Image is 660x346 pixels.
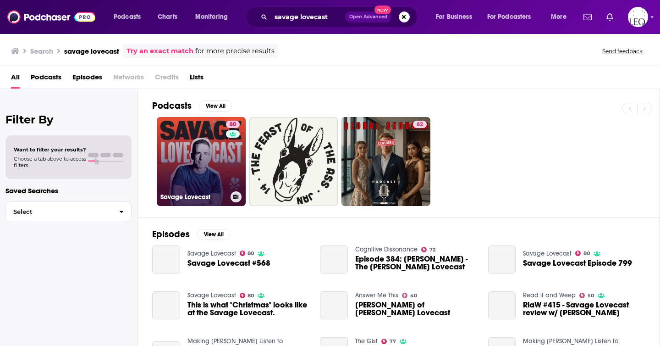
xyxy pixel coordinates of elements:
[320,291,348,319] a: Dan Savage of Savage Lovecast
[410,294,417,298] span: 40
[345,11,391,22] button: Open AdvancedNew
[349,15,387,19] span: Open Advanced
[187,250,236,257] a: Savage Lovecast
[152,100,232,112] a: PodcastsView All
[158,11,177,23] span: Charts
[152,246,180,273] a: Savage Lovecast #568
[160,193,227,201] h3: Savage Lovecast
[575,251,590,256] a: 80
[190,70,203,89] a: Lists
[247,251,254,256] span: 80
[421,247,435,252] a: 72
[583,251,590,256] span: 80
[488,291,516,319] a: RiaW #415 - Savage Lovecast review w/ Myq Kaplan
[402,293,417,298] a: 40
[155,70,179,89] span: Credits
[417,120,423,129] span: 62
[603,9,617,25] a: Show notifications dropdown
[14,156,86,168] span: Choose a tab above to access filters.
[523,250,572,257] a: Savage Lovecast
[355,255,477,271] span: Episode 384: [PERSON_NAME] - The [PERSON_NAME] Lovecast
[240,251,254,256] a: 80
[189,10,240,24] button: open menu
[72,70,102,89] a: Episodes
[488,246,516,273] a: Savage Lovecast Episode 799
[152,100,192,112] h2: Podcasts
[31,70,61,89] a: Podcasts
[355,301,477,317] a: Dan Savage of Savage Lovecast
[390,340,396,344] span: 77
[551,11,566,23] span: More
[114,11,141,23] span: Podcasts
[64,47,119,56] h3: savage lovecast
[355,337,378,345] a: The Gist
[429,248,435,252] span: 72
[7,8,95,26] img: Podchaser - Follow, Share and Rate Podcasts
[107,10,153,24] button: open menu
[271,10,345,24] input: Search podcasts, credits, & more...
[341,117,430,206] a: 62
[523,301,645,317] span: RiaW #415 - Savage Lovecast review w/ [PERSON_NAME]
[5,201,132,222] button: Select
[355,246,418,253] a: Cognitive Dissonance
[152,291,180,319] a: This is what "Christmas" looks like at the Savage Lovecast.
[14,146,86,153] span: Want to filter your results?
[523,301,645,317] a: RiaW #415 - Savage Lovecast review w/ Myq Kaplan
[152,229,230,240] a: EpisodesView All
[436,11,472,23] span: For Business
[544,10,578,24] button: open menu
[320,246,348,273] a: Episode 384: Dan Savage - The Savage Lovecast
[5,113,132,126] h2: Filter By
[195,46,275,56] span: for more precise results
[381,339,396,344] a: 77
[355,301,477,317] span: [PERSON_NAME] of [PERSON_NAME] Lovecast
[152,10,183,24] a: Charts
[254,6,426,28] div: Search podcasts, credits, & more...
[628,7,648,27] span: Logged in as LeoPR
[599,47,645,55] button: Send feedback
[523,291,576,299] a: Read it and Weep
[157,117,246,206] a: 80Savage Lovecast
[580,9,595,25] a: Show notifications dropdown
[355,255,477,271] a: Episode 384: Dan Savage - The Savage Lovecast
[579,293,594,298] a: 50
[226,121,240,128] a: 80
[355,291,398,299] a: Answer Me This
[628,7,648,27] img: User Profile
[523,259,632,267] a: Savage Lovecast Episode 799
[187,259,270,267] a: Savage Lovecast #568
[240,293,254,298] a: 80
[413,121,427,128] a: 62
[487,11,531,23] span: For Podcasters
[30,47,53,56] h3: Search
[247,294,254,298] span: 80
[199,100,232,112] button: View All
[481,10,544,24] button: open menu
[195,11,228,23] span: Monitoring
[5,186,132,195] p: Saved Searches
[113,70,144,89] span: Networks
[152,229,190,240] h2: Episodes
[11,70,20,89] a: All
[187,301,309,317] a: This is what "Christmas" looks like at the Savage Lovecast.
[230,120,236,129] span: 80
[126,46,193,56] a: Try an exact match
[429,10,484,24] button: open menu
[374,6,391,14] span: New
[197,229,230,240] button: View All
[588,294,594,298] span: 50
[187,291,236,299] a: Savage Lovecast
[628,7,648,27] button: Show profile menu
[6,209,112,215] span: Select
